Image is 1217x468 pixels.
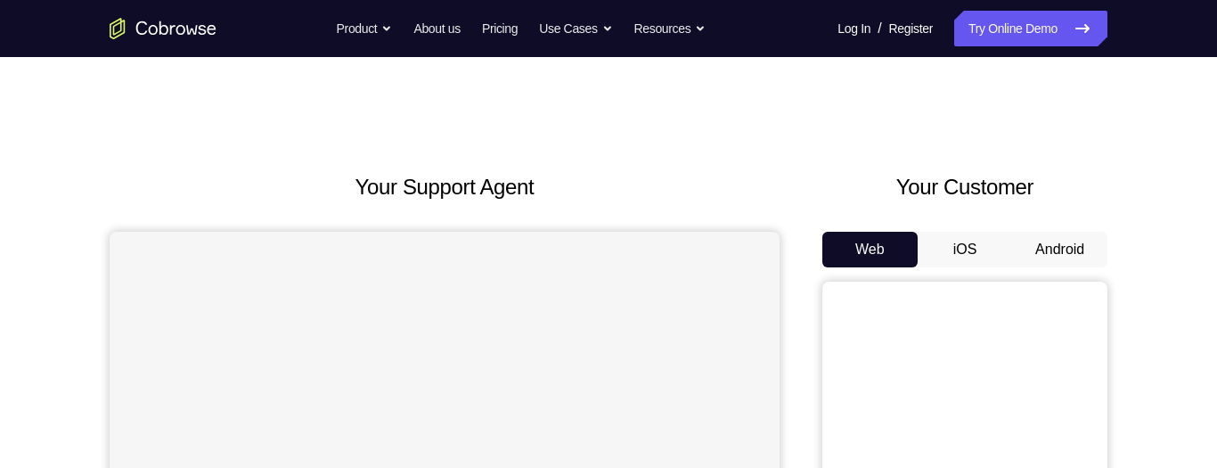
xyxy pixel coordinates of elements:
h2: Your Support Agent [110,171,780,203]
a: Go to the home page [110,18,216,39]
h2: Your Customer [822,171,1107,203]
button: iOS [918,232,1013,267]
a: Try Online Demo [954,11,1107,46]
a: Pricing [482,11,518,46]
button: Product [337,11,393,46]
button: Use Cases [539,11,612,46]
a: Register [889,11,933,46]
span: / [878,18,881,39]
a: About us [413,11,460,46]
button: Resources [634,11,707,46]
button: Web [822,232,918,267]
button: Android [1012,232,1107,267]
a: Log In [837,11,870,46]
